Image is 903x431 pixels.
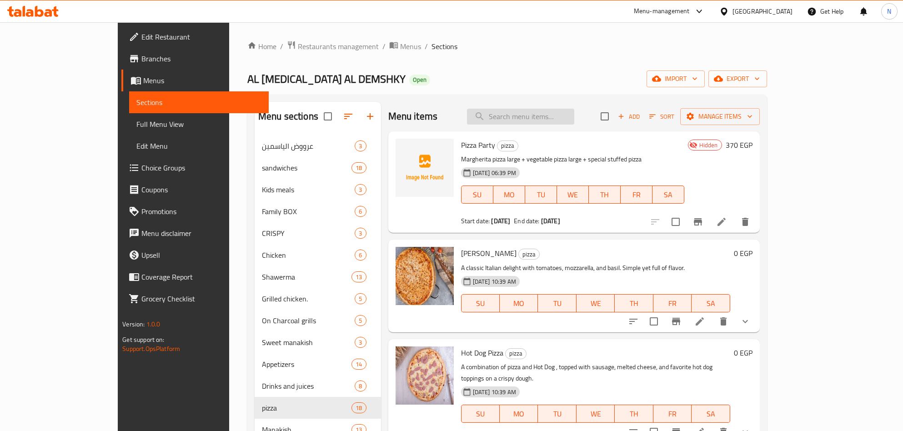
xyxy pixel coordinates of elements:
[687,211,709,233] button: Branch-specific-item
[647,110,677,124] button: Sort
[497,140,518,151] span: pizza
[141,206,261,217] span: Promotions
[255,375,381,397] div: Drinks and juices8
[352,273,366,281] span: 13
[644,312,663,331] span: Select to update
[262,250,355,261] div: Chicken
[740,316,751,327] svg: Show Choices
[352,164,366,172] span: 18
[491,215,510,227] b: [DATE]
[589,185,621,204] button: TH
[129,113,269,135] a: Full Menu View
[506,348,526,359] span: pizza
[734,346,752,359] h6: 0 EGP
[122,318,145,330] span: Version:
[431,41,457,52] span: Sections
[262,315,355,326] span: On Charcoal grills
[255,397,381,419] div: pizza18
[255,353,381,375] div: Appetizers14
[121,288,269,310] a: Grocery Checklist
[359,105,381,127] button: Add section
[352,360,366,369] span: 14
[561,188,585,201] span: WE
[262,293,355,304] div: Grilled chicken.
[497,188,522,201] span: MO
[141,184,261,195] span: Coupons
[146,318,161,330] span: 1.0.0
[409,75,430,85] div: Open
[621,185,652,204] button: FR
[255,135,381,157] div: عرووض الياسمين3
[262,271,351,282] div: Shawerma
[692,294,730,312] button: SA
[355,228,366,239] div: items
[262,337,355,348] div: Sweet manakish
[121,179,269,200] a: Coupons
[692,405,730,423] button: SA
[280,41,283,52] li: /
[614,110,643,124] button: Add
[461,294,500,312] button: SU
[518,249,540,260] div: pizza
[121,70,269,91] a: Menus
[577,405,615,423] button: WE
[262,184,355,195] div: Kids meals
[121,244,269,266] a: Upsell
[716,216,727,227] a: Edit menu item
[355,142,366,150] span: 3
[255,244,381,266] div: Chicken6
[469,388,520,396] span: [DATE] 10:39 AM
[355,140,366,151] div: items
[355,206,366,217] div: items
[351,359,366,370] div: items
[141,53,261,64] span: Branches
[643,110,680,124] span: Sort items
[136,97,261,108] span: Sections
[262,140,355,151] div: عرووض الياسمين
[255,266,381,288] div: Shawerma13
[355,338,366,347] span: 3
[734,311,756,332] button: show more
[121,26,269,48] a: Edit Restaurant
[255,331,381,353] div: Sweet manakish3
[461,185,493,204] button: SU
[653,405,692,423] button: FR
[500,294,538,312] button: MO
[247,69,406,89] span: AL [MEDICAL_DATA] AL DEMSHKY
[712,311,734,332] button: delete
[666,212,685,231] span: Select to update
[355,185,366,194] span: 3
[141,162,261,173] span: Choice Groups
[514,215,539,227] span: End date:
[461,346,503,360] span: Hot Dog Pizza
[122,343,180,355] a: Support.OpsPlatform
[355,184,366,195] div: items
[614,110,643,124] span: Add item
[287,40,379,52] a: Restaurants management
[141,293,261,304] span: Grocery Checklist
[461,246,517,260] span: [PERSON_NAME]
[461,405,500,423] button: SU
[695,297,726,310] span: SA
[519,249,539,260] span: pizza
[388,110,438,123] h2: Menu items
[538,405,576,423] button: TU
[255,179,381,200] div: Kids meals3
[129,135,269,157] a: Edit Menu
[396,346,454,405] img: Hot Dog Pizza
[525,185,557,204] button: TU
[262,402,351,413] span: pizza
[694,316,705,327] a: Edit menu item
[355,316,366,325] span: 5
[716,73,760,85] span: export
[734,211,756,233] button: delete
[529,188,553,201] span: TU
[400,41,421,52] span: Menus
[255,157,381,179] div: sandwiches18
[505,348,527,359] div: pizza
[382,41,386,52] li: /
[141,271,261,282] span: Coverage Report
[618,297,649,310] span: TH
